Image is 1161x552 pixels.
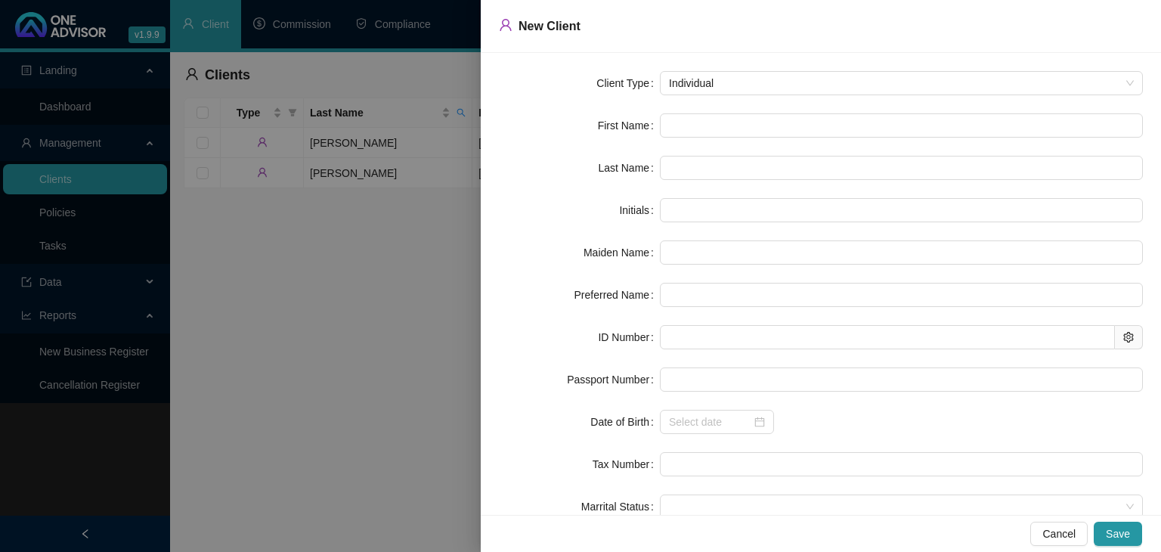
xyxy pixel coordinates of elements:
[598,113,660,138] label: First Name
[596,71,660,95] label: Client Type
[1123,332,1134,343] span: setting
[519,20,580,33] span: New Client
[567,367,660,392] label: Passport Number
[1042,526,1076,542] span: Cancel
[1030,522,1088,546] button: Cancel
[593,452,660,476] label: Tax Number
[669,72,1134,95] span: Individual
[1106,526,1130,542] span: Save
[619,198,660,222] label: Initials
[574,283,660,307] label: Preferred Name
[598,325,660,349] label: ID Number
[669,414,751,430] input: Select date
[581,495,660,519] label: Marrital Status
[499,18,512,32] span: user
[584,240,660,265] label: Maiden Name
[1094,522,1142,546] button: Save
[590,410,660,434] label: Date of Birth
[598,156,660,180] label: Last Name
